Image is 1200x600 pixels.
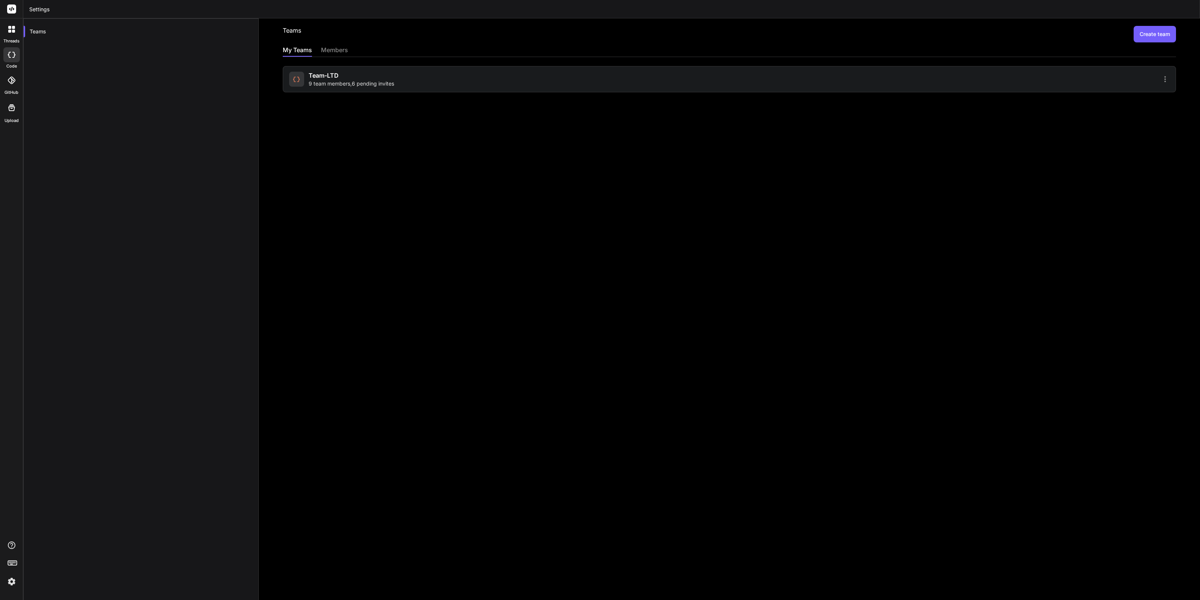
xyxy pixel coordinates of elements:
[309,71,339,80] span: Team-LTD
[24,23,258,40] div: Teams
[1134,26,1176,42] button: Create team
[283,45,312,56] div: My Teams
[3,38,19,44] label: threads
[4,89,18,96] label: GitHub
[309,80,394,87] span: 9 team members , 6 pending invites
[6,63,17,69] label: code
[5,575,18,588] img: settings
[4,117,19,124] label: Upload
[283,26,301,42] h2: Teams
[321,45,348,56] div: members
